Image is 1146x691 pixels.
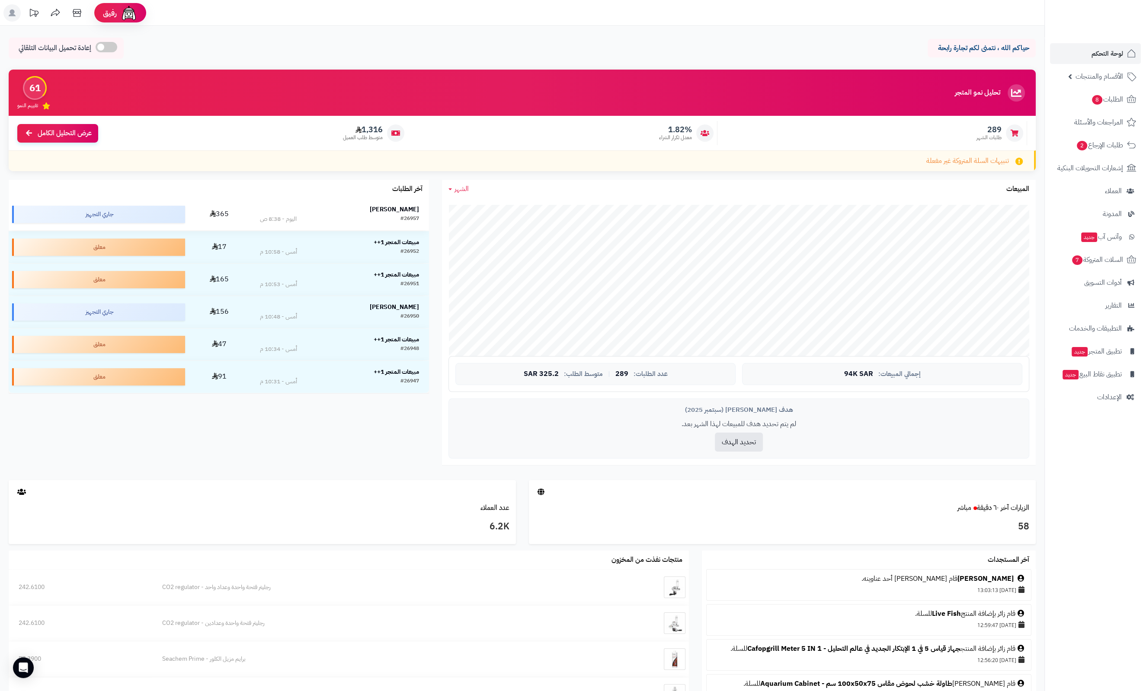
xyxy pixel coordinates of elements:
[13,657,34,678] div: Open Intercom Messenger
[370,205,419,214] strong: [PERSON_NAME]
[1105,299,1122,312] span: التقارير
[1097,391,1122,403] span: الإعدادات
[189,328,250,360] td: 47
[23,4,45,24] a: تحديثات المنصة
[1080,231,1122,243] span: وآتس آب
[1072,347,1088,357] span: جديد
[189,296,250,328] td: 156
[370,303,419,312] strong: [PERSON_NAME]
[455,419,1022,429] p: لم يتم تحديد هدف للمبيعات لهذا الشهر بعد.
[1076,139,1123,151] span: طلبات الإرجاع
[400,312,419,321] div: #26950
[189,361,250,393] td: 91
[1062,368,1122,380] span: تطبيق نقاط البيع
[19,583,142,592] div: 242.6100
[1050,181,1141,201] a: العملاء
[664,576,685,598] img: رجليتر فتحة واحدة وعداد واحد - CO2 regulator
[1081,232,1097,242] span: جديد
[608,371,610,377] span: |
[1050,272,1141,293] a: أدوات التسويق
[400,248,419,256] div: #26952
[17,102,38,109] span: تقييم النمو
[747,643,960,654] a: جهاز قياس 5 في 1 الإبتكار الجديد في عالم التحليل - Cafopgrill Meter 5 IN 1
[1103,208,1122,220] span: المدونة
[1076,70,1123,83] span: الأقسام والمنتجات
[1072,255,1082,265] span: 7
[957,573,1014,584] a: [PERSON_NAME]
[1050,135,1141,156] a: طلبات الإرجاع2
[932,608,961,619] a: Live Fish
[955,89,1000,97] h3: تحليل نمو المتجر
[120,4,138,22] img: ai-face.png
[12,271,185,288] div: معلق
[260,312,297,321] div: أمس - 10:48 م
[1057,162,1123,174] span: إشعارات التحويلات البنكية
[400,280,419,289] div: #26951
[524,370,559,378] span: 325.2 SAR
[189,231,250,263] td: 17
[189,264,250,296] td: 165
[878,370,921,378] span: إجمالي المبيعات:
[1050,341,1141,362] a: تطبيق المتجرجديد
[844,370,873,378] span: 94K SAR
[1077,141,1087,150] span: 2
[12,206,185,223] div: جاري التجهيز
[12,368,185,385] div: معلق
[1091,93,1123,105] span: الطلبات
[392,185,423,193] h3: آخر الطلبات
[664,612,685,634] img: رجليتر فتحة واحدة وعدادين - CO2 regulator
[1087,24,1138,42] img: logo-2.png
[1006,185,1029,193] h3: المبيعات
[374,238,419,247] strong: مبيعات المتجر 1++
[400,215,419,223] div: #26957
[976,134,1002,141] span: طلبات الشهر
[926,156,1009,166] span: تنبيهات السلة المتروكة غير مفعلة
[1050,158,1141,178] a: إشعارات التحويلات البنكية
[374,335,419,344] strong: مبيعات المتجر 1++
[1092,48,1123,60] span: لوحة التحكم
[659,125,692,134] span: 1.82%
[400,345,419,353] div: #26948
[17,124,98,143] a: عرض التحليل الكامل
[711,609,1027,619] div: قام زائر بإضافة المنتج للسلة.
[15,519,509,534] h3: 6.2K
[12,303,185,321] div: جاري التجهيز
[448,184,469,194] a: الشهر
[162,655,589,663] div: برايم مزيل الكلور - Seachem Prime
[400,377,419,386] div: #26947
[12,336,185,353] div: معلق
[1050,43,1141,64] a: لوحة التحكم
[12,239,185,256] div: معلق
[711,584,1027,596] div: [DATE] 13:03:13
[1050,89,1141,110] a: الطلبات8
[19,43,91,53] span: إعادة تحميل البيانات التلقائي
[957,503,971,513] small: مباشر
[162,583,589,592] div: رجليتر فتحة واحدة وعداد واحد - CO2 regulator
[1071,345,1122,357] span: تطبيق المتجر
[260,280,297,289] div: أمس - 10:53 م
[1084,277,1122,289] span: أدوات التسويق
[711,679,1027,689] div: قام [PERSON_NAME] للسلة.
[615,370,628,378] span: 289
[711,644,1027,654] div: قام زائر بإضافة المنتج للسلة.
[711,574,1027,584] div: قام [PERSON_NAME] أحد عناوينه.
[711,654,1027,666] div: [DATE] 12:56:20
[1050,204,1141,224] a: المدونة
[162,619,589,627] div: رجليتر فتحة واحدة وعدادين - CO2 regulator
[1050,112,1141,133] a: المراجعات والأسئلة
[38,128,92,138] span: عرض التحليل الكامل
[103,8,117,18] span: رفيق
[455,405,1022,414] div: هدف [PERSON_NAME] (سبتمبر 2025)
[19,655,142,663] div: 77.3900
[760,678,952,689] a: طاولة خشب لحوض مقاس 100x50x75 سم - Aquarium Cabinet
[711,619,1027,631] div: [DATE] 12:59:47
[664,648,685,670] img: برايم مزيل الكلور - Seachem Prime
[1050,295,1141,316] a: التقارير
[374,270,419,279] strong: مبيعات المتجر 1++
[260,248,297,256] div: أمس - 10:58 م
[988,556,1029,564] h3: آخر المستجدات
[934,43,1029,53] p: حياكم الله ، نتمنى لكم تجارة رابحة
[189,198,250,230] td: 365
[1050,364,1141,385] a: تطبيق نقاط البيعجديد
[343,125,383,134] span: 1,316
